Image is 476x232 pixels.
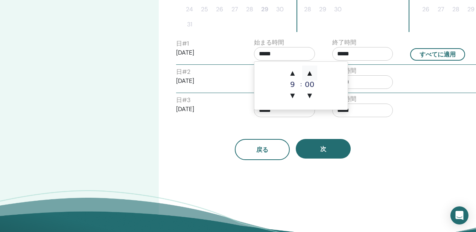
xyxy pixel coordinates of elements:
[197,2,212,17] button: 25
[302,81,317,88] div: 00
[176,67,190,76] label: 日 # 2
[242,2,257,17] button: 28
[182,17,197,32] button: 31
[300,66,302,103] div: :
[176,96,190,105] label: 日 # 3
[227,2,242,17] button: 27
[235,139,290,160] button: 戻る
[176,39,189,48] label: 日 # 1
[300,2,315,17] button: 28
[330,2,345,17] button: 30
[320,145,326,153] span: 次
[450,206,468,224] div: Open Intercom Messenger
[285,66,300,81] span: ▲
[418,2,433,17] button: 26
[256,146,268,154] span: 戻る
[332,38,356,47] label: 終了時間
[433,2,449,17] button: 27
[254,38,284,47] label: 始まる時間
[315,2,330,17] button: 29
[410,48,465,61] button: すべてに適用
[176,76,237,85] p: [DATE]
[296,139,351,159] button: 次
[302,66,317,81] span: ▲
[272,2,287,17] button: 30
[182,2,197,17] button: 24
[302,88,317,103] span: ▼
[212,2,227,17] button: 26
[449,2,464,17] button: 28
[285,81,300,88] div: 9
[176,48,237,57] p: [DATE]
[285,88,300,103] span: ▼
[176,105,237,114] p: [DATE]
[257,2,272,17] button: 29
